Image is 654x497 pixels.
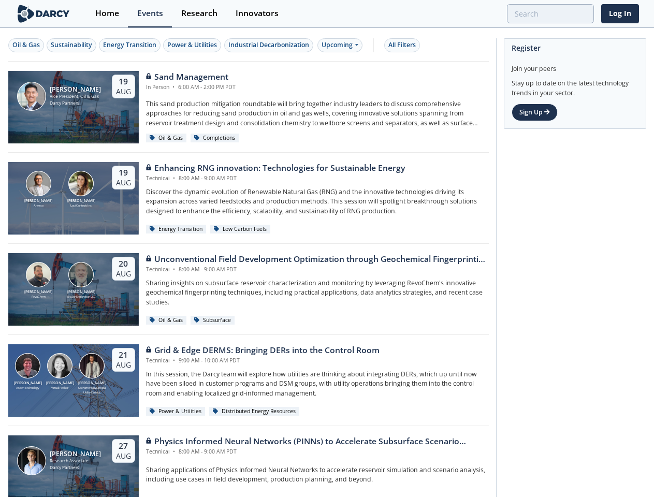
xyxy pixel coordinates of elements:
button: All Filters [384,38,420,52]
div: Research [181,9,217,18]
p: This sand production mitigation roundtable will bring together industry leaders to discuss compre... [146,99,489,128]
a: Log In [601,4,639,23]
div: [PERSON_NAME] [50,86,101,93]
div: Technical 8:00 AM - 9:00 AM PDT [146,174,405,183]
button: Energy Transition [99,38,161,52]
div: Power & Utilities [167,40,217,50]
div: Unconventional Field Development Optimization through Geochemical Fingerprinting Technology [146,253,489,266]
div: Distributed Energy Resources [209,407,300,416]
div: Technical 8:00 AM - 9:00 AM PDT [146,448,489,456]
div: Stay up to date on the latest technology trends in your sector. [512,74,638,98]
button: Oil & Gas [8,38,44,52]
span: • [171,174,177,182]
div: Darcy Partners [50,100,101,107]
div: [PERSON_NAME] [65,289,97,295]
div: All Filters [388,40,416,50]
p: Discover the dynamic evolution of Renewable Natural Gas (RNG) and the innovative technologies dri... [146,187,489,216]
div: Research Associate [50,458,101,464]
a: Ron Sasaki [PERSON_NAME] Vice President, Oil & Gas Darcy Partners 19 Aug Sand Management In Perso... [8,71,489,143]
div: Enhancing RNG innovation: Technologies for Sustainable Energy [146,162,405,174]
div: 19 [116,168,131,178]
div: Subsurface [191,316,235,325]
div: Vice President, Oil & Gas [50,93,101,100]
img: Nicole Neff [68,171,94,196]
div: Grid & Edge DERMS: Bringing DERs into the Control Room [146,344,380,357]
img: Brenda Chew [47,353,72,378]
img: Juan Mayol [17,446,46,475]
a: Bob Aylsworth [PERSON_NAME] RevoChem John Sinclair [PERSON_NAME] Sinclair Exploration LLC 20 Aug ... [8,253,489,326]
div: In Person 6:00 AM - 2:00 PM PDT [146,83,236,92]
div: Sinclair Exploration LLC [65,295,97,299]
div: Darcy Partners [50,464,101,471]
div: Energy Transition [146,225,207,234]
div: Aug [116,360,131,370]
div: Events [137,9,163,18]
div: [PERSON_NAME] [65,198,97,204]
div: Aug [116,451,131,461]
div: Physics Informed Neural Networks (PINNs) to Accelerate Subsurface Scenario Analysis [146,435,489,448]
div: RevoChem [22,295,54,299]
div: Oil & Gas [12,40,40,50]
button: Sustainability [47,38,96,52]
div: Low Carbon Fuels [210,225,271,234]
div: Loci Controls Inc. [65,203,97,208]
a: Amir Akbari [PERSON_NAME] Anessa Nicole Neff [PERSON_NAME] Loci Controls Inc. 19 Aug Enhancing RN... [8,162,489,235]
div: Register [512,39,638,57]
div: 27 [116,441,131,451]
div: Aug [116,178,131,187]
button: Industrial Decarbonization [224,38,313,52]
button: Power & Utilities [163,38,221,52]
img: Ron Sasaki [17,82,46,111]
div: Upcoming [317,38,362,52]
div: Technical 9:00 AM - 10:00 AM PDT [146,357,380,365]
span: • [171,83,177,91]
span: • [171,448,177,455]
img: Jonathan Curtis [15,353,40,378]
div: Energy Transition [103,40,156,50]
a: Jonathan Curtis [PERSON_NAME] Aspen Technology Brenda Chew [PERSON_NAME] Virtual Peaker Yevgeniy ... [8,344,489,417]
div: Virtual Peaker [44,386,76,390]
a: Sign Up [512,104,558,121]
div: Aug [116,269,131,279]
div: Oil & Gas [146,134,187,143]
div: Innovators [236,9,279,18]
span: • [171,266,177,273]
img: Yevgeniy Postnov [79,353,105,378]
div: Power & Utilities [146,407,206,416]
p: Sharing applications of Physics Informed Neural Networks to accelerate reservoir simulation and s... [146,465,489,485]
img: Bob Aylsworth [26,262,51,287]
div: Industrial Decarbonization [228,40,309,50]
div: Oil & Gas [146,316,187,325]
div: [PERSON_NAME] [22,198,54,204]
div: Aspen Technology [12,386,44,390]
div: [PERSON_NAME] [44,381,76,386]
div: Sacramento Municipal Utility District. [76,386,108,394]
div: Aug [116,87,131,96]
div: 19 [116,77,131,87]
div: Technical 8:00 AM - 9:00 AM PDT [146,266,489,274]
div: Sustainability [51,40,92,50]
div: [PERSON_NAME] [76,381,108,386]
img: Amir Akbari [26,171,51,196]
div: Join your peers [512,57,638,74]
span: • [171,357,177,364]
div: Sand Management [146,71,236,83]
div: Anessa [22,203,54,208]
div: [PERSON_NAME] [22,289,54,295]
p: Sharing insights on subsurface reservoir characterization and monitoring by leveraging RevoChem's... [146,279,489,307]
img: John Sinclair [68,262,94,287]
input: Advanced Search [507,4,594,23]
div: Completions [191,134,239,143]
p: In this session, the Darcy team will explore how utilities are thinking about integrating DERs, w... [146,370,489,398]
div: 21 [116,350,131,360]
img: logo-wide.svg [16,5,72,23]
div: [PERSON_NAME] [50,450,101,458]
div: Home [95,9,119,18]
div: 20 [116,259,131,269]
div: [PERSON_NAME] [12,381,44,386]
